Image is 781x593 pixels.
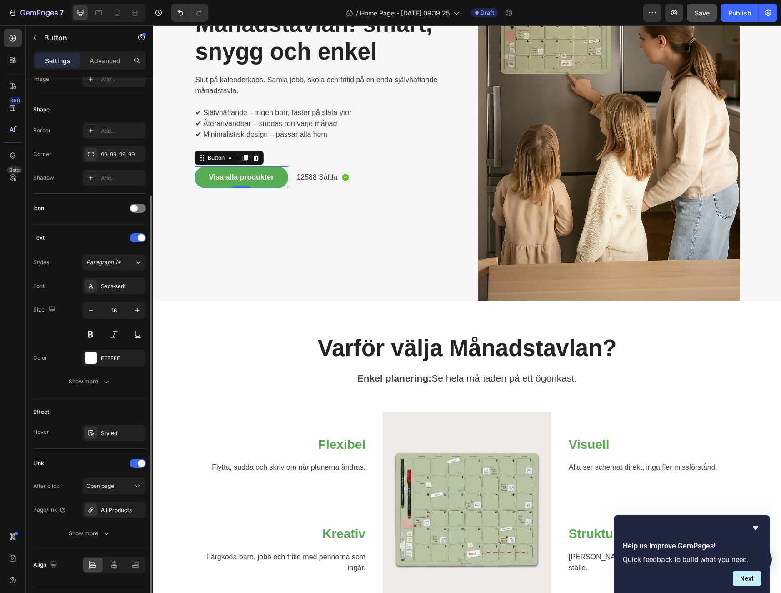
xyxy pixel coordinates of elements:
h2: Struktur [415,499,587,518]
p: Flytta, sudda och skriv om när planerna ändras. [42,437,213,447]
div: Font [33,282,45,290]
div: Image [33,75,49,83]
p: Färgkoda barn, jobb och fritid med pennorna som ingår. [42,526,213,548]
button: Paragraph 1* [82,254,146,271]
div: Link [33,459,44,467]
div: Size [33,304,57,316]
p: [PERSON_NAME] hela familjens planering på ett ställe. [416,526,586,548]
div: 450 [9,97,22,104]
div: Shape [33,106,50,114]
p: 7 [60,7,64,18]
h2: Help us improve GemPages! [623,541,761,552]
p: Se hela månaden på ett ögonkast. [42,346,586,360]
span: Home Page - [DATE] 09:19:25 [360,8,450,18]
div: Page/link [33,506,66,514]
iframe: Design area [153,25,781,593]
div: 99, 99, 99, 99 [101,151,144,159]
div: Styles [33,258,49,266]
div: Text [33,234,45,242]
div: Add... [101,174,144,182]
div: Icon [33,204,44,212]
span: Draft [481,9,494,17]
div: All Products [101,506,144,514]
span: Open page [86,482,114,489]
div: Hover [33,428,49,436]
h2: Visuell [415,410,587,428]
h2: Kreativ [41,499,214,518]
button: Next question [733,571,761,586]
button: Hide survey [750,523,761,533]
button: 7 [4,4,68,22]
div: Color [33,354,47,362]
img: Alt Image [230,387,398,583]
span: Paragraph 1* [86,258,121,266]
div: Corner [33,150,51,158]
div: Border [33,126,51,135]
strong: Enkel planering: [204,347,278,358]
button: Open page [82,478,146,494]
div: Publish [728,8,751,18]
span: / [356,8,358,18]
div: Sans-serif [101,282,144,291]
div: Align [33,559,59,571]
div: Styled [101,429,144,437]
p: Alla ser schemat direkt, inga fler missförstånd. [416,437,586,447]
p: Quick feedback to build what you need. [623,555,761,564]
div: Add... [101,75,144,84]
h2: Flexibel [41,410,214,428]
strong: Varför välja Månadstavlan? [165,310,464,336]
div: Help us improve GemPages! [623,523,761,586]
div: Beta [7,166,22,174]
div: FFFFFF [101,354,144,362]
span: Save [695,9,710,17]
p: Button [44,32,121,43]
div: After click [33,482,60,490]
button: Save [687,4,717,22]
div: Show more [69,377,111,386]
p: Advanced [90,56,120,65]
div: Effect [33,408,49,416]
div: Add... [101,127,144,135]
img: Alt Image [189,148,196,156]
div: Shadow [33,174,54,182]
p: Settings [45,56,70,65]
div: Undo/Redo [171,4,208,22]
button: Show more [33,373,146,390]
button: Show more [33,525,146,542]
div: Show more [69,529,111,538]
button: Publish [721,4,759,22]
